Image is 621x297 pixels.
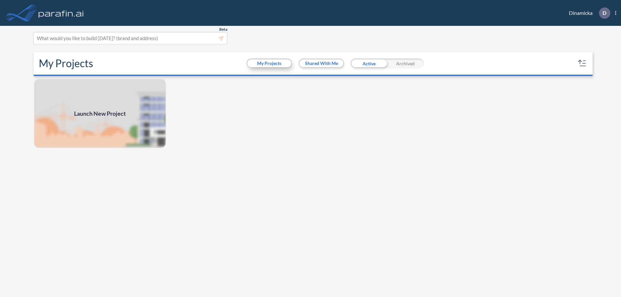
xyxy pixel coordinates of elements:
div: Active [351,58,387,68]
button: sort [577,58,587,69]
div: Archived [387,58,424,68]
button: My Projects [247,59,291,67]
button: Shared With Me [300,59,343,67]
a: Launch New Project [34,79,166,148]
h2: My Projects [39,57,93,69]
img: add [34,79,166,148]
span: Launch New Project [74,109,126,118]
span: Beta [219,27,227,32]
div: Dinamicka [559,7,616,19]
p: D [603,10,606,16]
img: logo [37,6,85,19]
